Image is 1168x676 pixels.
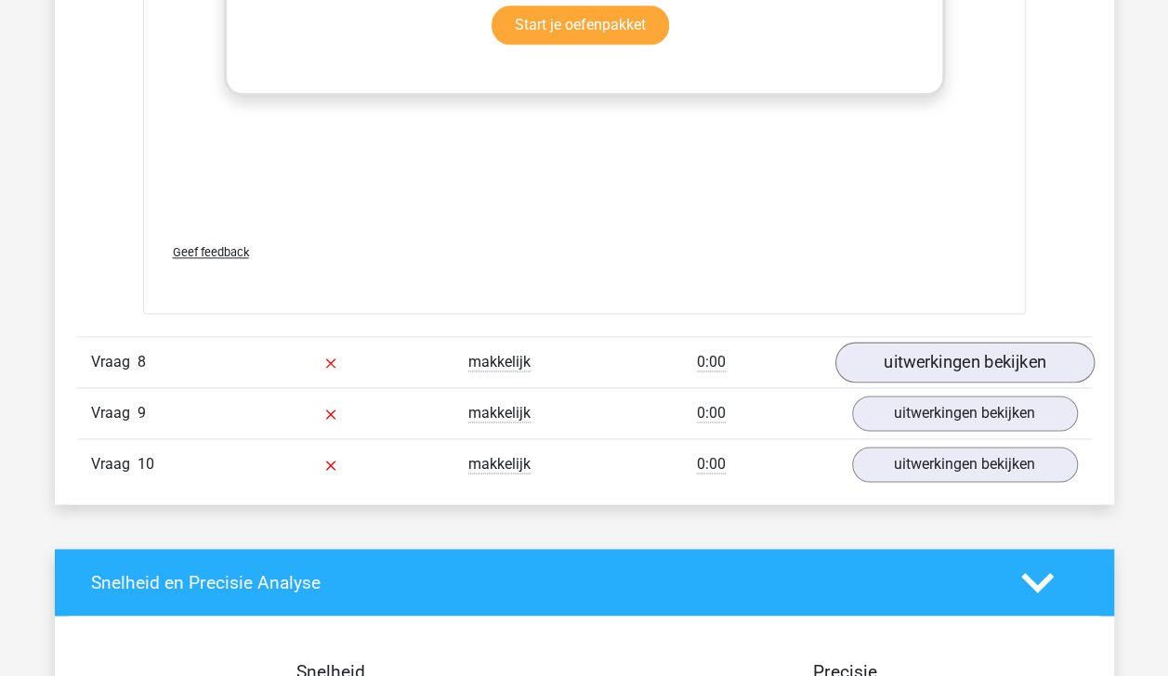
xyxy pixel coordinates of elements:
span: makkelijk [468,404,531,422]
span: Vraag [91,453,138,475]
span: 8 [138,353,146,370]
span: 10 [138,455,154,473]
h4: Snelheid en Precisie Analyse [91,572,993,593]
a: uitwerkingen bekijken [852,447,1078,482]
span: Geef feedback [173,245,249,259]
a: uitwerkingen bekijken [834,343,1094,383]
span: Vraag [91,402,138,424]
span: makkelijk [468,455,531,474]
span: makkelijk [468,353,531,371]
span: 0:00 [697,455,726,474]
span: Vraag [91,351,138,373]
span: 0:00 [697,404,726,422]
a: uitwerkingen bekijken [852,396,1078,431]
span: 9 [138,404,146,422]
a: Start je oefenpakket [492,6,669,45]
span: 0:00 [697,353,726,371]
